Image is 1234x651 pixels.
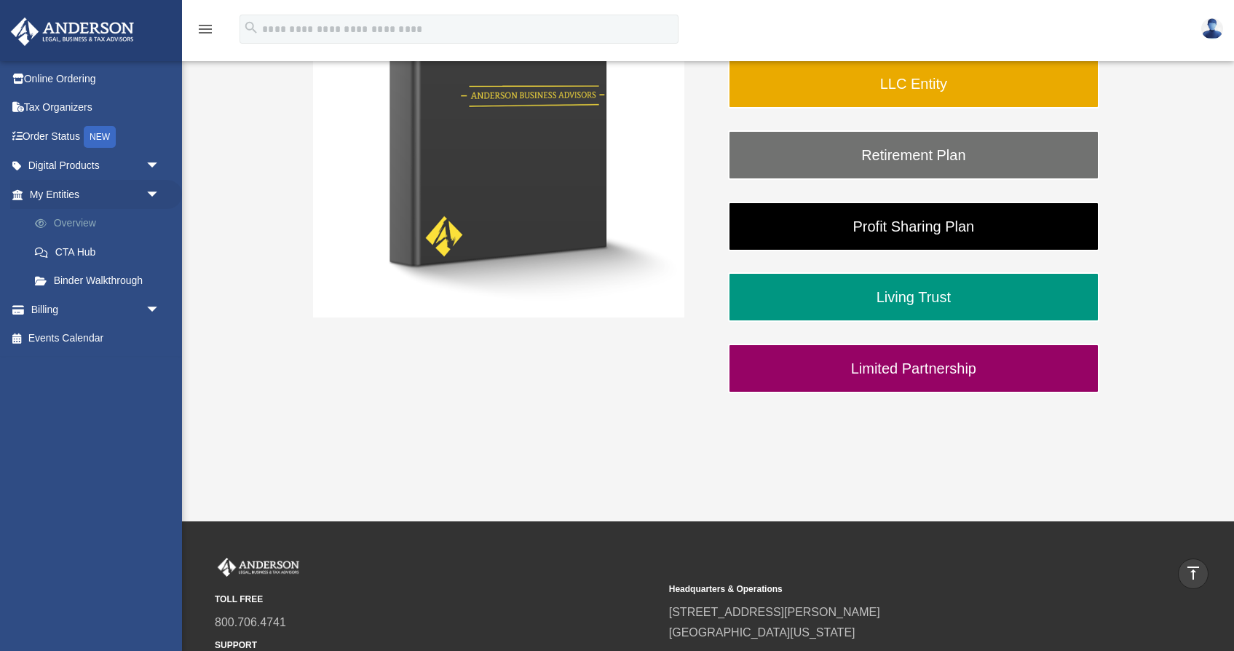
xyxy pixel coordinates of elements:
[728,130,1099,180] a: Retirement Plan
[10,93,182,122] a: Tax Organizers
[669,606,880,618] a: [STREET_ADDRESS][PERSON_NAME]
[728,59,1099,108] a: LLC Entity
[197,25,214,38] a: menu
[197,20,214,38] i: menu
[146,295,175,325] span: arrow_drop_down
[669,626,855,639] a: [GEOGRAPHIC_DATA][US_STATE]
[10,151,182,181] a: Digital Productsarrow_drop_down
[10,295,182,324] a: Billingarrow_drop_down
[20,267,175,296] a: Binder Walkthrough
[10,122,182,151] a: Order StatusNEW
[146,180,175,210] span: arrow_drop_down
[146,151,175,181] span: arrow_drop_down
[1201,18,1223,39] img: User Pic
[215,558,302,577] img: Anderson Advisors Platinum Portal
[7,17,138,46] img: Anderson Advisors Platinum Portal
[10,180,182,209] a: My Entitiesarrow_drop_down
[669,582,1113,597] small: Headquarters & Operations
[243,20,259,36] i: search
[728,344,1099,393] a: Limited Partnership
[1178,559,1209,589] a: vertical_align_top
[215,592,659,607] small: TOLL FREE
[10,64,182,93] a: Online Ordering
[1184,564,1202,582] i: vertical_align_top
[20,209,182,238] a: Overview
[728,202,1099,251] a: Profit Sharing Plan
[215,616,286,628] a: 800.706.4741
[728,272,1099,322] a: Living Trust
[20,237,182,267] a: CTA Hub
[84,126,116,148] div: NEW
[10,324,182,353] a: Events Calendar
